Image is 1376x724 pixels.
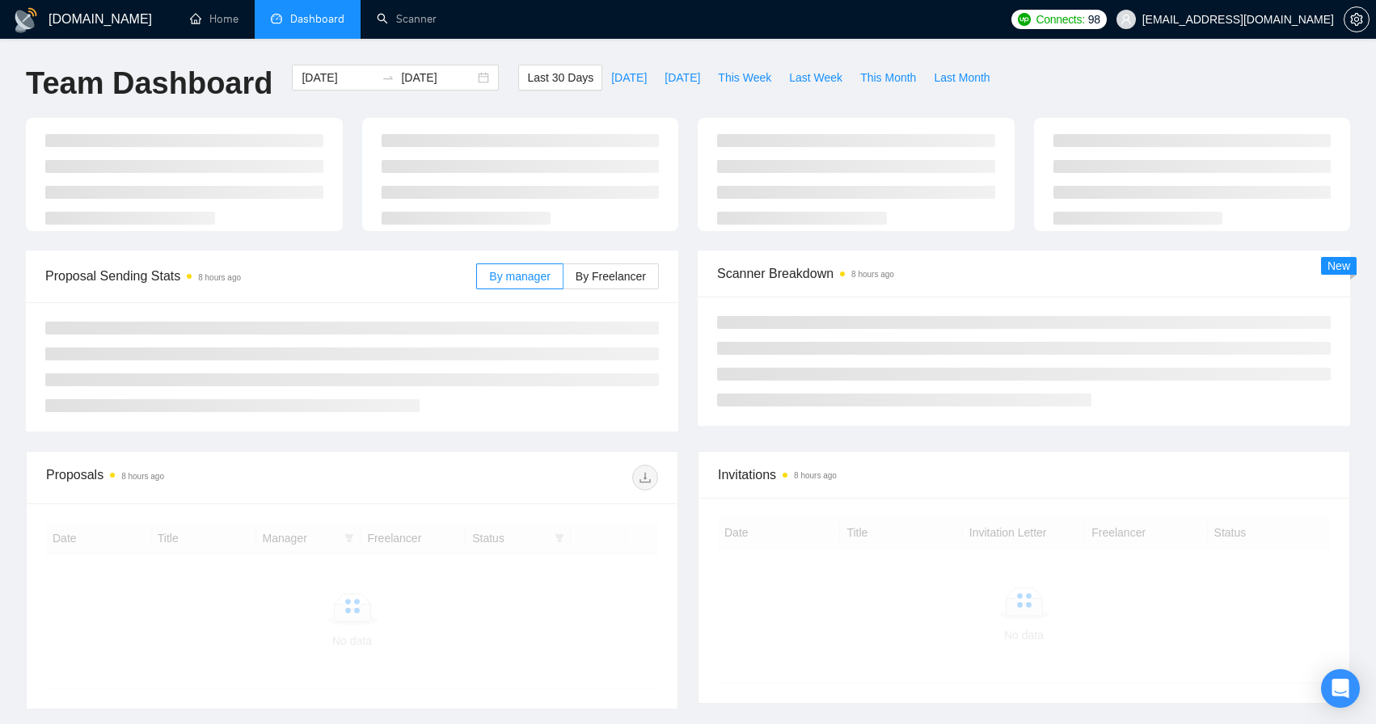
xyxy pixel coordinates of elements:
span: Last 30 Days [527,69,593,86]
span: dashboard [271,13,282,24]
div: Open Intercom Messenger [1321,669,1360,708]
span: Last Week [789,69,842,86]
span: Connects: [1036,11,1084,28]
img: upwork-logo.png [1018,13,1031,26]
span: New [1327,259,1350,272]
button: This Week [709,65,780,90]
button: Last Month [925,65,998,90]
a: searchScanner [377,12,437,26]
span: This Month [860,69,916,86]
time: 8 hours ago [794,471,837,480]
span: [DATE] [611,69,647,86]
span: Invitations [718,465,1330,485]
span: to [382,71,395,84]
img: logo [13,7,39,33]
time: 8 hours ago [198,273,241,282]
button: [DATE] [602,65,656,90]
span: Scanner Breakdown [717,263,1331,284]
span: Proposal Sending Stats [45,266,476,286]
input: End date [401,69,475,86]
span: setting [1344,13,1369,26]
span: 98 [1088,11,1100,28]
input: Start date [302,69,375,86]
time: 8 hours ago [851,270,894,279]
button: This Month [851,65,925,90]
h1: Team Dashboard [26,65,272,103]
span: user [1121,14,1132,25]
a: setting [1344,13,1370,26]
span: By Freelancer [576,270,646,283]
button: [DATE] [656,65,709,90]
span: By manager [489,270,550,283]
a: homeHome [190,12,238,26]
span: Dashboard [290,12,344,26]
span: [DATE] [665,69,700,86]
button: Last 30 Days [518,65,602,90]
span: Last Month [934,69,990,86]
div: Proposals [46,465,352,490]
button: setting [1344,6,1370,32]
button: Last Week [780,65,851,90]
span: swap-right [382,71,395,84]
span: This Week [718,69,771,86]
time: 8 hours ago [121,472,164,481]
